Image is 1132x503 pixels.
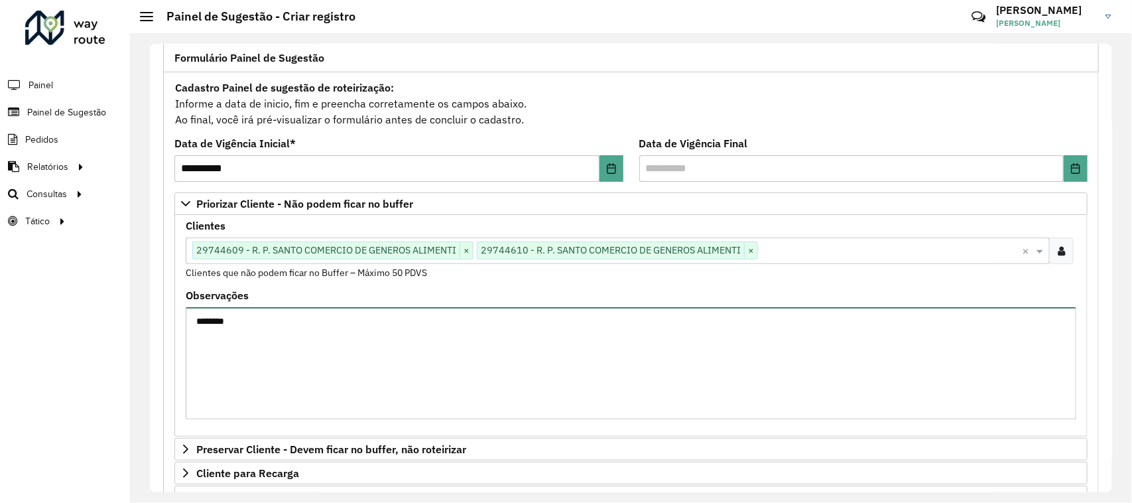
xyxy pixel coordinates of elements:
label: Observações [186,287,249,303]
h2: Painel de Sugestão - Criar registro [153,9,355,24]
span: × [744,243,757,259]
a: Preservar Cliente - Devem ficar no buffer, não roteirizar [174,438,1088,461]
span: Clear all [1022,243,1033,259]
span: Priorizar Cliente - Não podem ficar no buffer [196,198,413,209]
span: Tático [25,214,50,228]
label: Clientes [186,218,225,234]
button: Choose Date [1064,155,1088,182]
span: × [460,243,473,259]
span: Cliente para Recarga [196,468,299,478]
a: Contato Rápido [964,3,993,31]
span: Relatórios [27,160,68,174]
span: 29744609 - R. P. SANTO COMERCIO DE GENEROS ALIMENTI [193,242,460,258]
span: Pedidos [25,133,58,147]
a: Cliente para Recarga [174,462,1088,484]
a: Priorizar Cliente - Não podem ficar no buffer [174,192,1088,215]
small: Clientes que não podem ficar no Buffer – Máximo 50 PDVS [186,267,427,279]
h3: [PERSON_NAME] [996,4,1096,17]
strong: Cadastro Painel de sugestão de roteirização: [175,81,394,94]
span: [PERSON_NAME] [996,17,1096,29]
span: Formulário Painel de Sugestão [174,52,324,63]
span: Preservar Cliente - Devem ficar no buffer, não roteirizar [196,444,466,455]
span: Painel [29,78,53,92]
button: Choose Date [599,155,623,182]
label: Data de Vigência Final [639,135,748,151]
span: Painel de Sugestão [27,106,106,119]
span: 29744610 - R. P. SANTO COMERCIO DE GENEROS ALIMENTI [477,242,744,258]
span: Cliente para Multi-CDD/Internalização [196,492,383,502]
span: Consultas [27,187,67,201]
div: Informe a data de inicio, fim e preencha corretamente os campos abaixo. Ao final, você irá pré-vi... [174,79,1088,128]
div: Priorizar Cliente - Não podem ficar no buffer [174,215,1088,437]
label: Data de Vigência Inicial [174,135,296,151]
